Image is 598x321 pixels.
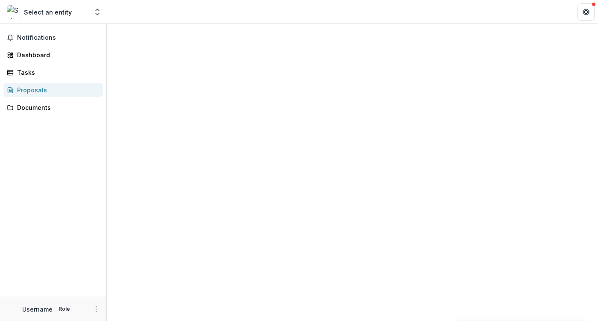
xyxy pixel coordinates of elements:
div: Dashboard [17,50,96,59]
p: Role [56,305,73,313]
button: Open entity switcher [91,3,103,21]
img: Select an entity [7,5,21,19]
p: Username [22,305,53,314]
a: Proposals [3,83,103,97]
a: Dashboard [3,48,103,62]
button: More [91,304,101,314]
div: Tasks [17,68,96,77]
button: Get Help [577,3,595,21]
div: Proposals [17,85,96,94]
div: Select an entity [24,8,72,17]
button: Notifications [3,31,103,44]
div: Documents [17,103,96,112]
span: Notifications [17,34,100,41]
a: Documents [3,100,103,115]
a: Tasks [3,65,103,80]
